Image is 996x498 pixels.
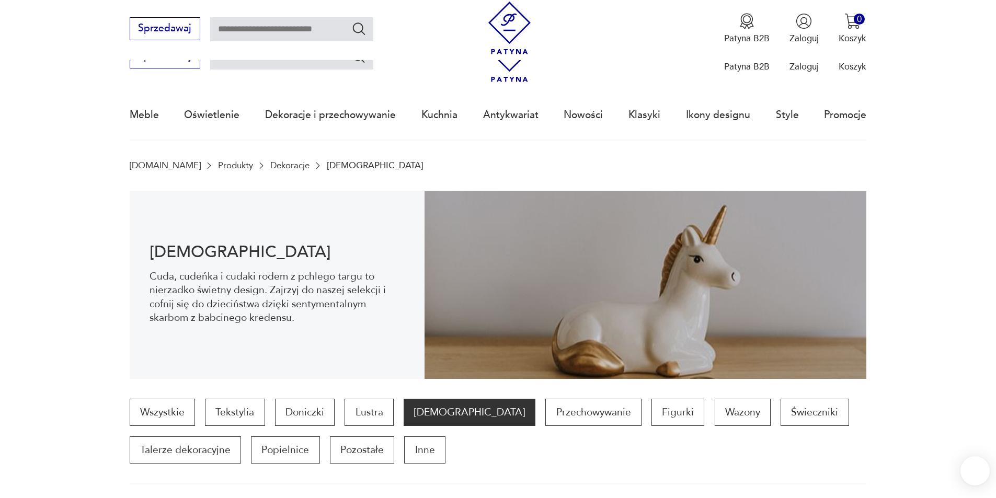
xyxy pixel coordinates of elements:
a: Klasyki [628,91,660,139]
a: Promocje [824,91,866,139]
a: Przechowywanie [545,399,641,426]
img: Ikonka użytkownika [796,13,812,29]
button: Szukaj [351,21,367,36]
a: Doniczki [275,399,335,426]
iframe: Smartsupp widget button [960,456,990,485]
img: Patyna - sklep z meblami i dekoracjami vintage [483,2,536,54]
a: Wszystkie [130,399,195,426]
a: Talerze dekoracyjne [130,436,241,464]
a: Antykwariat [483,91,539,139]
h1: [DEMOGRAPHIC_DATA] [150,245,404,260]
p: Cuda, cudeńka i cudaki rodem z pchlego targu to nierzadko świetny design. Zajrzyj do naszej selek... [150,270,404,325]
a: Kuchnia [421,91,457,139]
img: 639502e540ead061e5be55e2bb6183ad.jpg [425,191,867,379]
a: [DEMOGRAPHIC_DATA] [404,399,535,426]
img: Ikona koszyka [844,13,861,29]
div: 0 [854,14,865,25]
a: Ikony designu [686,91,750,139]
p: Patyna B2B [724,32,770,44]
p: Koszyk [839,32,866,44]
a: Popielnice [251,436,319,464]
a: Sprzedawaj [130,53,200,62]
a: Pozostałe [330,436,394,464]
p: Koszyk [839,61,866,73]
a: Meble [130,91,159,139]
a: Produkty [218,160,253,170]
button: Szukaj [351,49,367,64]
button: Sprzedawaj [130,17,200,40]
img: Ikona medalu [739,13,755,29]
a: Świeczniki [781,399,849,426]
p: Zaloguj [789,32,819,44]
button: Patyna B2B [724,13,770,44]
a: Dekoracje i przechowywanie [265,91,396,139]
a: Oświetlenie [184,91,239,139]
a: Ikona medaluPatyna B2B [724,13,770,44]
a: Wazony [715,399,771,426]
a: [DOMAIN_NAME] [130,160,201,170]
p: Zaloguj [789,61,819,73]
a: Nowości [564,91,603,139]
a: Inne [404,436,445,464]
button: 0Koszyk [839,13,866,44]
a: Style [776,91,799,139]
a: Tekstylia [205,399,265,426]
a: Lustra [345,399,393,426]
p: [DEMOGRAPHIC_DATA] [327,160,423,170]
a: Figurki [651,399,704,426]
a: Sprzedawaj [130,25,200,33]
a: Dekoracje [270,160,310,170]
button: Zaloguj [789,13,819,44]
p: Patyna B2B [724,61,770,73]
